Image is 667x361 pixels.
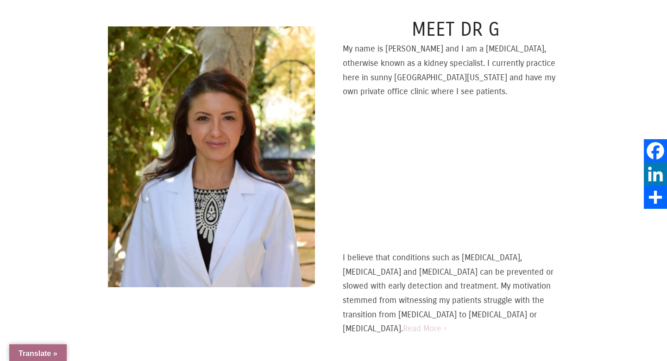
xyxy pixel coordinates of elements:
img: IMG_2826.jpg [99,17,324,297]
h3: Meet Dr G [343,17,568,42]
span: Translate » [19,349,57,357]
p: My name is [PERSON_NAME] and I am a [MEDICAL_DATA], otherwise known as a kidney specialist. I cur... [343,42,568,98]
a: LinkedIn [644,162,667,186]
a: Read More › [403,323,447,334]
a: Facebook [644,139,667,162]
p: I believe that conditions such as [MEDICAL_DATA], [MEDICAL_DATA] and [MEDICAL_DATA] can be preven... [343,251,568,336]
